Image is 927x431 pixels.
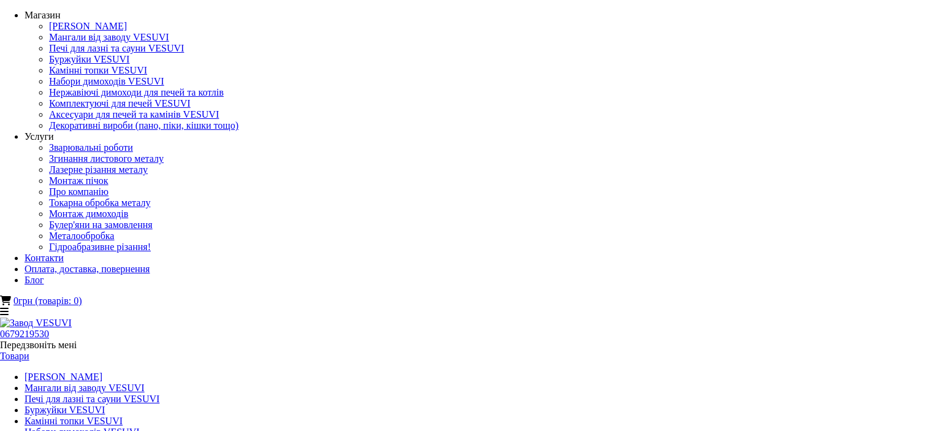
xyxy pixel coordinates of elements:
a: Набори димоходів VESUVI [49,76,164,86]
a: Печі для лазні та сауни VESUVI [25,394,159,404]
a: Монтаж пічок [49,175,109,186]
a: Зварювальні роботи [49,142,133,153]
a: Згинання листового металу [49,153,164,164]
a: [PERSON_NAME] [49,21,127,31]
a: Про компанію [49,186,109,197]
a: Лазерне різання металу [49,164,148,175]
a: Буржуйки VESUVI [25,405,105,415]
a: [PERSON_NAME] [25,372,102,382]
a: 0грн (товарів: 0) [13,296,82,306]
a: Печі для лазні та сауни VESUVI [49,43,184,53]
a: Декоративні вироби (пано, піки, кішки тощо) [49,120,238,131]
a: Камінні топки VESUVI [25,416,123,426]
a: Буржуйки VESUVI [49,54,129,64]
a: Мангали від заводу VESUVI [49,32,169,42]
a: Булер'яни на замовлення [49,219,153,230]
a: Монтаж димоходів [49,208,128,219]
a: Нержавіючі димоходи для печей та котлів [49,87,224,97]
a: Блог [25,275,44,285]
a: Мангали від заводу VESUVI [25,383,145,393]
div: Магазин [25,10,927,21]
a: Камінні топки VESUVI [49,65,147,75]
a: Комплектуючі для печей VESUVI [49,98,191,109]
div: Услуги [25,131,927,142]
a: Токарна обробка металу [49,197,150,208]
a: Металообробка [49,231,114,241]
a: Гідроабразивне різання! [49,242,151,252]
a: Контакти [25,253,64,263]
a: Оплата, доставка, повернення [25,264,150,274]
a: Аксесуари для печей та камінів VESUVI [49,109,219,120]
